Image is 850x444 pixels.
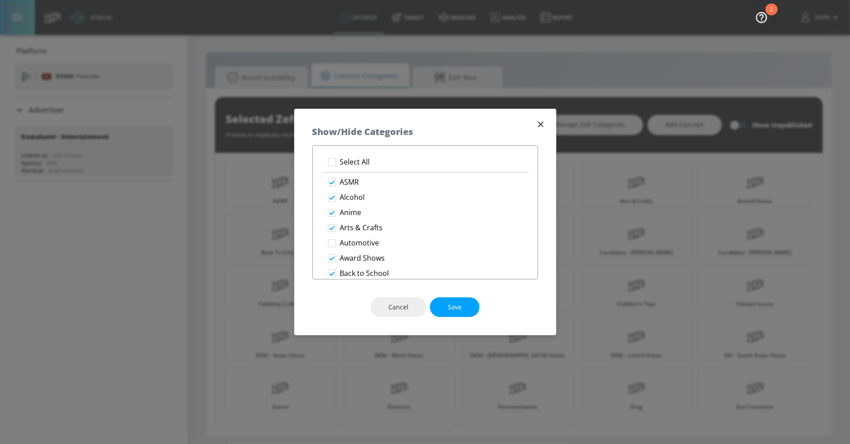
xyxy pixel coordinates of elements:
[340,193,365,202] p: Alcohol
[340,254,385,263] p: Award Shows
[340,157,370,167] p: Select All
[340,269,389,278] p: Back to School
[370,297,426,317] button: Cancel
[340,178,359,187] p: ASMR
[340,238,379,248] p: Automotive
[430,297,480,317] button: Save
[388,302,408,313] span: Cancel
[312,127,413,136] h5: Show/Hide Categories
[749,4,774,30] button: Open Resource Center, 1 new notification
[770,9,773,21] div: 1
[340,208,362,217] p: Anime
[448,302,462,313] span: Save
[340,223,383,233] p: Arts & Crafts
